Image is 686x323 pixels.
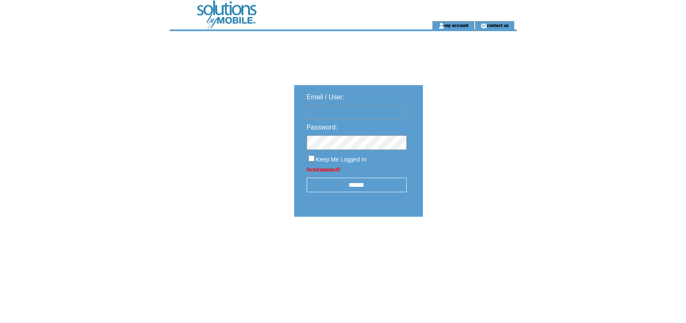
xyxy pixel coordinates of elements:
[447,237,488,248] img: transparent.png;jsessionid=DE2E1397BAA83FC38AF34797CF805E38
[444,22,469,28] a: my account
[316,156,366,163] span: Keep Me Logged In
[481,22,487,29] img: contact_us_icon.gif;jsessionid=DE2E1397BAA83FC38AF34797CF805E38
[307,93,345,100] span: Email / User:
[487,22,509,28] a: contact us
[438,22,444,29] img: account_icon.gif;jsessionid=DE2E1397BAA83FC38AF34797CF805E38
[307,124,338,131] span: Password:
[307,167,340,171] a: Forgot password?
